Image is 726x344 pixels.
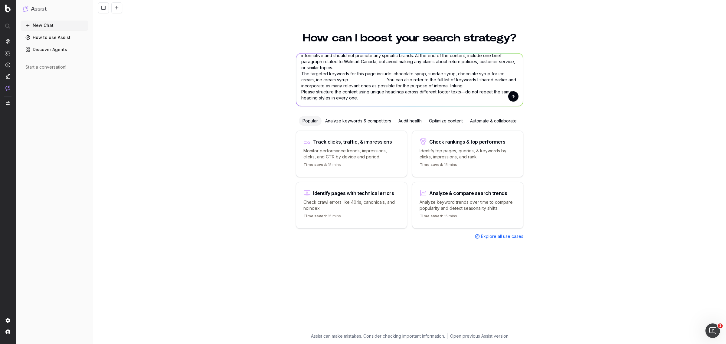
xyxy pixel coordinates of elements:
div: Check rankings & top performers [429,139,505,144]
span: Time saved: [420,162,443,167]
iframe: Intercom live chat [705,323,720,338]
div: Track clicks, traffic, & impressions [313,139,392,144]
span: 1 [718,323,723,328]
img: Assist [5,86,10,91]
div: Audit health [395,116,425,126]
h1: Assist [31,5,47,13]
img: Activation [5,62,10,67]
a: Explore all use cases [475,233,523,239]
textarea: I want to write the footer text. The footer content should be approximately 750–800 words, writte... [296,54,523,106]
p: Monitor performance trends, impressions, clicks, and CTR by device and period. [303,148,400,160]
div: Automate & collaborate [466,116,520,126]
div: Analyze & compare search trends [429,191,507,196]
span: Time saved: [420,214,443,218]
p: 15 mins [420,162,457,170]
img: Assist [23,6,28,12]
img: Intelligence [5,50,10,56]
p: Analyze keyword trends over time to compare popularity and detect seasonality shifts. [420,199,516,211]
p: 15 mins [303,162,341,170]
span: Time saved: [303,214,327,218]
div: Identify pages with technical errors [313,191,394,196]
a: Open previous Assist version [450,333,509,339]
img: Studio [5,74,10,79]
div: Analyze keywords & competitors [322,116,395,126]
img: Setting [5,318,10,323]
a: How to use Assist [21,33,88,42]
span: Time saved: [303,162,327,167]
p: Identify top pages, queries, & keywords by clicks, impressions, and rank. [420,148,516,160]
p: Check crawl errors like 404s, canonicals, and noindex. [303,199,400,211]
a: Discover Agents [21,45,88,54]
img: Botify logo [5,5,11,12]
button: Assist [23,5,86,13]
button: New Chat [21,21,88,30]
img: Switch project [6,101,10,105]
p: Assist can make mistakes. Consider checking important information. [311,333,445,339]
p: 15 mins [303,214,341,221]
img: My account [5,329,10,334]
div: Popular [299,116,322,126]
img: Analytics [5,39,10,44]
span: Explore all use cases [481,233,523,239]
div: Optimize content [425,116,466,126]
p: 15 mins [420,214,457,221]
h1: How can I boost your search strategy? [296,33,523,44]
div: Start a conversation! [25,64,83,70]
